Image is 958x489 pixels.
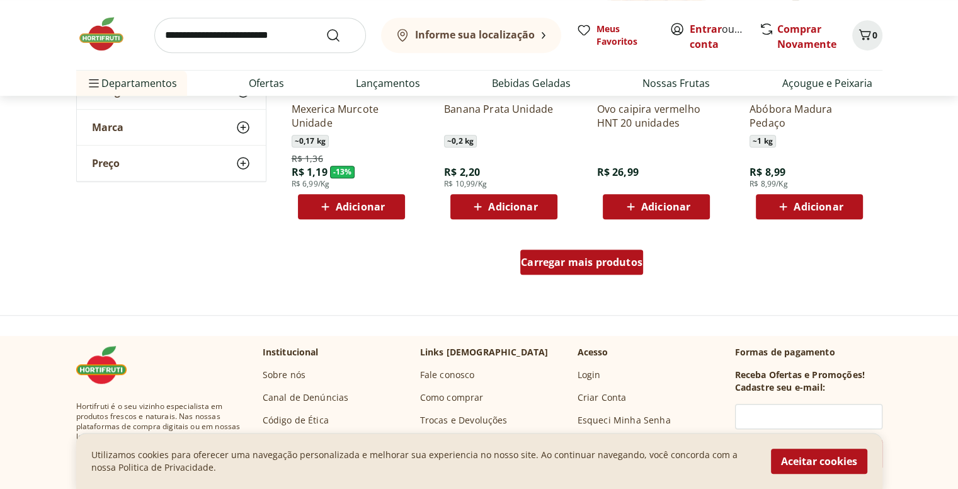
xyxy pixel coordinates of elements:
[444,102,564,130] a: Banana Prata Unidade
[336,202,385,212] span: Adicionar
[263,346,319,359] p: Institucional
[76,401,242,472] span: Hortifruti é o seu vizinho especialista em produtos frescos e naturais. Nas nossas plataformas de...
[420,391,484,404] a: Como comprar
[750,179,788,189] span: R$ 8,99/Kg
[381,18,561,53] button: Informe sua localização
[330,166,355,178] span: - 13 %
[750,102,869,130] a: Abóbora Madura Pedaço
[92,122,123,134] span: Marca
[292,152,323,165] span: R$ 1,36
[690,22,722,36] a: Entrar
[641,202,690,212] span: Adicionar
[520,250,643,280] a: Carregar mais produtos
[578,369,601,381] a: Login
[782,76,872,91] a: Açougue e Peixaria
[578,391,627,404] a: Criar Conta
[292,102,411,130] a: Mexerica Murcote Unidade
[735,369,865,381] h3: Receba Ofertas e Promoções!
[444,179,487,189] span: R$ 10,99/Kg
[263,414,329,427] a: Código de Ética
[415,28,535,42] b: Informe sua localização
[735,346,882,359] p: Formas de pagamento
[326,28,356,43] button: Submit Search
[91,449,756,474] p: Utilizamos cookies para oferecer uma navegação personalizada e melhorar sua experiencia no nosso ...
[596,165,638,179] span: R$ 26,99
[356,76,420,91] a: Lançamentos
[298,194,405,219] button: Adicionar
[596,102,716,130] a: Ovo caipira vermelho HNT 20 unidades
[77,146,266,181] button: Preço
[750,165,785,179] span: R$ 8,99
[292,179,330,189] span: R$ 6,99/Kg
[86,68,177,98] span: Departamentos
[735,381,825,394] h3: Cadastre seu e-mail:
[420,346,549,359] p: Links [DEMOGRAPHIC_DATA]
[86,68,101,98] button: Menu
[596,23,654,48] span: Meus Favoritos
[521,257,642,267] span: Carregar mais produtos
[794,202,843,212] span: Adicionar
[420,414,508,427] a: Trocas e Devoluções
[578,346,608,359] p: Acesso
[777,22,836,51] a: Comprar Novamente
[420,369,475,381] a: Fale conosco
[263,369,305,381] a: Sobre nós
[76,15,139,53] img: Hortifruti
[492,76,571,91] a: Bebidas Geladas
[576,23,654,48] a: Meus Favoritos
[690,21,746,52] span: ou
[690,22,759,51] a: Criar conta
[444,165,480,179] span: R$ 2,20
[450,194,557,219] button: Adicionar
[76,346,139,384] img: Hortifruti
[444,135,477,147] span: ~ 0,2 kg
[872,29,877,41] span: 0
[292,165,328,179] span: R$ 1,19
[92,158,120,170] span: Preço
[642,76,710,91] a: Nossas Frutas
[578,414,671,427] a: Esqueci Minha Senha
[154,18,366,53] input: search
[756,194,863,219] button: Adicionar
[77,110,266,146] button: Marca
[852,20,882,50] button: Carrinho
[771,449,867,474] button: Aceitar cookies
[263,391,349,404] a: Canal de Denúncias
[750,135,776,147] span: ~ 1 kg
[249,76,284,91] a: Ofertas
[603,194,710,219] button: Adicionar
[488,202,537,212] span: Adicionar
[292,135,329,147] span: ~ 0,17 kg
